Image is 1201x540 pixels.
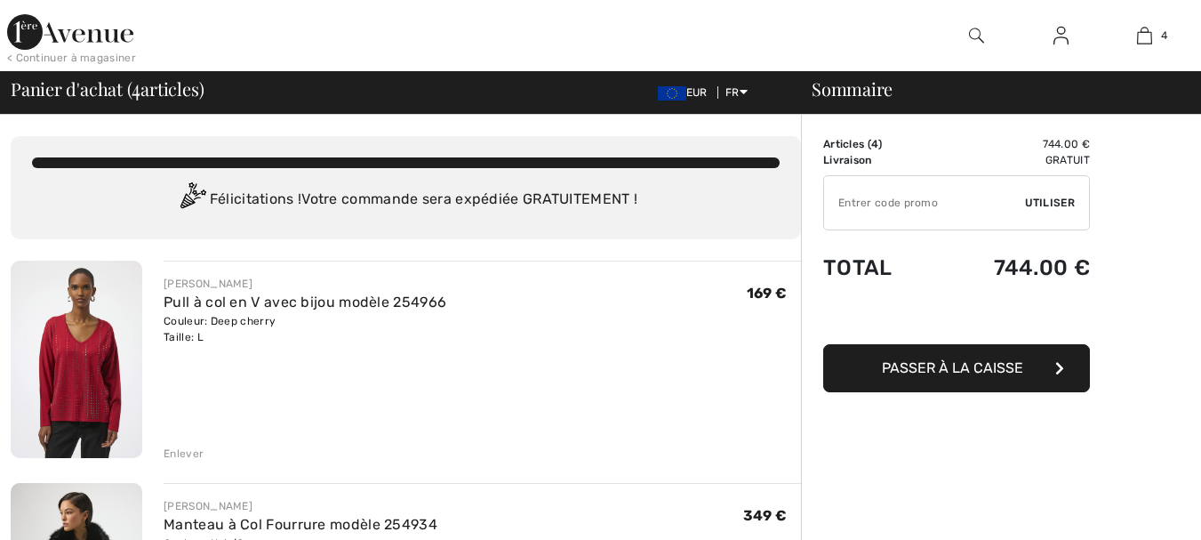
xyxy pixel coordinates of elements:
[1161,28,1167,44] span: 4
[164,498,437,514] div: [PERSON_NAME]
[934,152,1090,168] td: Gratuit
[164,446,204,462] div: Enlever
[743,507,788,524] span: 349 €
[823,152,934,168] td: Livraison
[132,76,140,99] span: 4
[823,344,1090,392] button: Passer à la caisse
[658,86,686,101] img: Euro
[174,182,210,218] img: Congratulation2.svg
[164,313,446,345] div: Couleur: Deep cherry Taille: L
[747,285,788,302] span: 169 €
[824,176,1025,230] input: Code promo
[164,276,446,292] div: [PERSON_NAME]
[934,238,1090,298] td: 744.00 €
[823,298,1090,338] iframe: PayPal
[823,136,934,152] td: Articles ( )
[164,294,446,310] a: Pull à col en V avec bijou modèle 254966
[7,50,136,66] div: < Continuer à magasiner
[164,516,437,533] a: Manteau à Col Fourrure modèle 254934
[1137,25,1152,46] img: Mon panier
[1103,25,1186,46] a: 4
[1039,25,1083,47] a: Se connecter
[882,359,1023,376] span: Passer à la caisse
[1025,195,1075,211] span: Utiliser
[969,25,984,46] img: recherche
[790,80,1190,98] div: Sommaire
[32,182,780,218] div: Félicitations ! Votre commande sera expédiée GRATUITEMENT !
[11,261,142,458] img: Pull à col en V avec bijou modèle 254966
[658,86,715,99] span: EUR
[1053,25,1069,46] img: Mes infos
[11,80,204,98] span: Panier d'achat ( articles)
[871,138,878,150] span: 4
[823,238,934,298] td: Total
[7,14,133,50] img: 1ère Avenue
[934,136,1090,152] td: 744.00 €
[725,86,748,99] span: FR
